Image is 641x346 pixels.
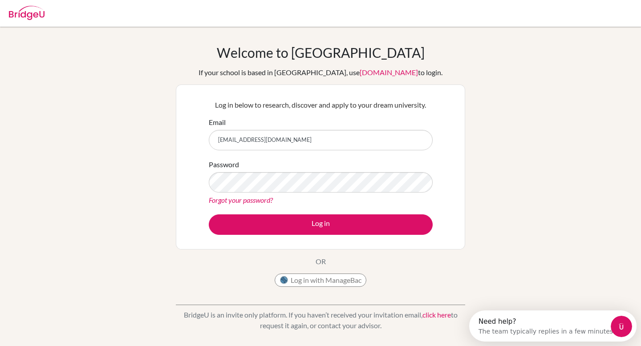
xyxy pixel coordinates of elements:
[199,67,442,78] div: If your school is based in [GEOGRAPHIC_DATA], use to login.
[469,310,637,342] iframe: Intercom live chat discovery launcher
[9,15,146,24] div: The team typically replies in a few minutes.
[9,8,146,15] div: Need help?
[611,316,632,337] iframe: Intercom live chat
[209,117,226,128] label: Email
[4,4,172,28] div: Open Intercom Messenger
[9,6,45,20] img: Bridge-U
[209,214,433,235] button: Log in
[209,100,433,110] p: Log in below to research, discover and apply to your dream university.
[360,68,418,76] a: [DOMAIN_NAME]
[209,196,273,204] a: Forgot your password?
[217,44,425,60] h1: Welcome to [GEOGRAPHIC_DATA]
[209,159,239,170] label: Password
[275,274,366,287] button: Log in with ManageBac
[422,310,451,319] a: click here
[316,256,326,267] p: OR
[176,310,465,331] p: BridgeU is an invite only platform. If you haven’t received your invitation email, to request it ...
